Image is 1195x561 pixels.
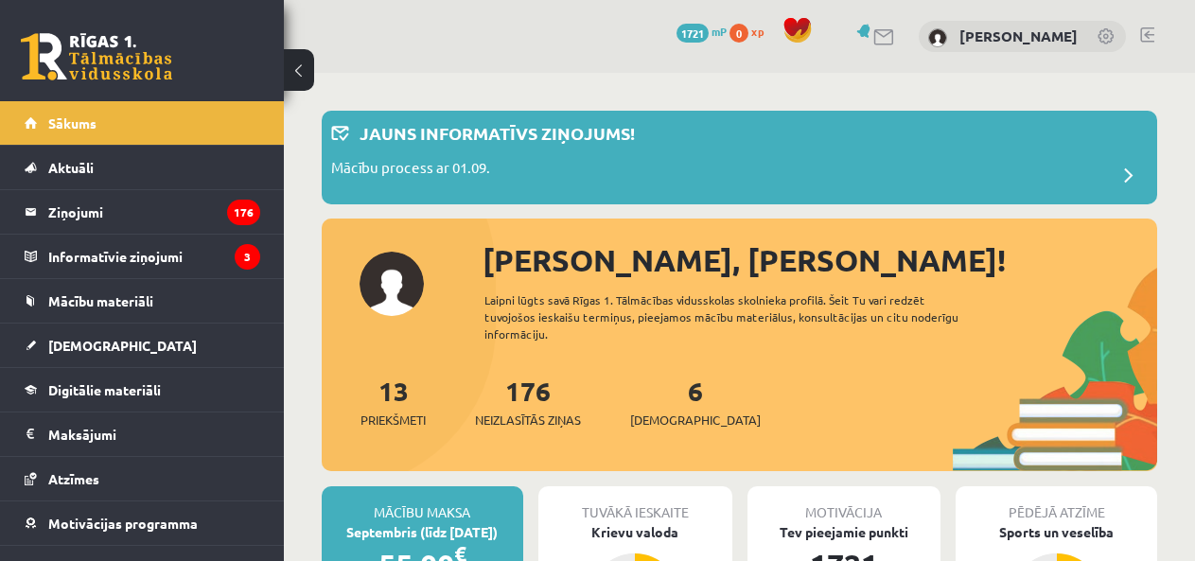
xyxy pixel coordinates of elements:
[25,235,260,278] a: Informatīvie ziņojumi3
[322,486,523,522] div: Mācību maksa
[25,324,260,367] a: [DEMOGRAPHIC_DATA]
[25,146,260,189] a: Aktuāli
[48,515,198,532] span: Motivācijas programma
[729,24,773,39] a: 0 xp
[360,120,635,146] p: Jauns informatīvs ziņojums!
[331,157,490,184] p: Mācību process ar 01.09.
[751,24,764,39] span: xp
[25,368,260,412] a: Digitālie materiāli
[630,411,761,430] span: [DEMOGRAPHIC_DATA]
[48,190,260,234] legend: Ziņojumi
[360,411,426,430] span: Priekšmeti
[677,24,709,43] span: 1721
[956,486,1157,522] div: Pēdējā atzīme
[483,237,1157,283] div: [PERSON_NAME], [PERSON_NAME]!
[747,522,941,542] div: Tev pieejamie punkti
[25,279,260,323] a: Mācību materiāli
[48,470,99,487] span: Atzīmes
[25,101,260,145] a: Sākums
[227,200,260,225] i: 176
[747,486,941,522] div: Motivācija
[729,24,748,43] span: 0
[48,412,260,456] legend: Maksājumi
[21,33,172,80] a: Rīgas 1. Tālmācības vidusskola
[475,411,581,430] span: Neizlasītās ziņas
[928,28,947,47] img: Daniela Fedukoviča
[235,244,260,270] i: 3
[48,337,197,354] span: [DEMOGRAPHIC_DATA]
[48,381,161,398] span: Digitālie materiāli
[322,522,523,542] div: Septembris (līdz [DATE])
[331,120,1148,195] a: Jauns informatīvs ziņojums! Mācību process ar 01.09.
[48,235,260,278] legend: Informatīvie ziņojumi
[538,486,732,522] div: Tuvākā ieskaite
[712,24,727,39] span: mP
[956,522,1157,542] div: Sports un veselība
[48,159,94,176] span: Aktuāli
[630,374,761,430] a: 6[DEMOGRAPHIC_DATA]
[25,190,260,234] a: Ziņojumi176
[538,522,732,542] div: Krievu valoda
[475,374,581,430] a: 176Neizlasītās ziņas
[48,292,153,309] span: Mācību materiāli
[25,501,260,545] a: Motivācijas programma
[360,374,426,430] a: 13Priekšmeti
[677,24,727,39] a: 1721 mP
[25,457,260,500] a: Atzīmes
[48,114,97,131] span: Sākums
[484,291,986,342] div: Laipni lūgts savā Rīgas 1. Tālmācības vidusskolas skolnieka profilā. Šeit Tu vari redzēt tuvojošo...
[25,412,260,456] a: Maksājumi
[959,26,1078,45] a: [PERSON_NAME]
